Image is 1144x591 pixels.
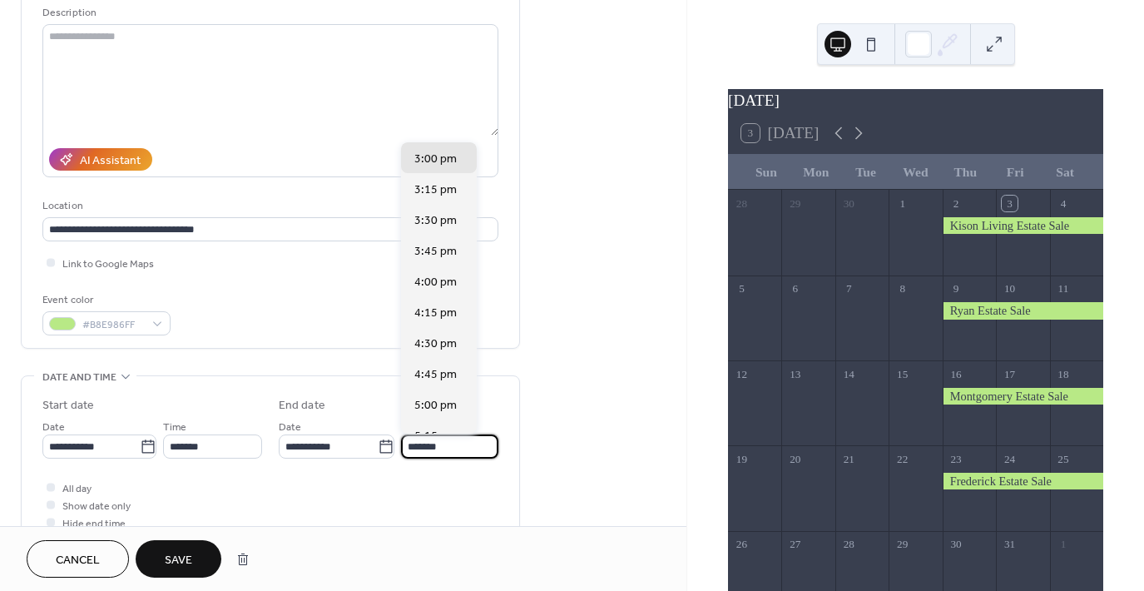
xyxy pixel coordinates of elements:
span: 4:15 pm [414,305,457,322]
div: 14 [841,366,856,381]
div: 1 [894,196,909,211]
button: Cancel [27,540,129,578]
div: 8 [894,281,909,296]
div: Wed [891,154,941,190]
span: Save [165,552,192,569]
div: 29 [894,537,909,552]
div: 30 [948,537,963,552]
div: Thu [940,154,990,190]
button: AI Assistant [49,148,152,171]
div: Ryan Estate Sale [943,302,1103,319]
div: 20 [788,452,803,467]
div: 21 [841,452,856,467]
div: 31 [1002,537,1017,552]
div: Mon [791,154,841,190]
span: Link to Google Maps [62,256,154,273]
span: Date and time [42,369,116,386]
span: #B8E986FF [82,316,144,334]
span: Cancel [56,552,100,569]
span: Show date only [62,498,131,515]
div: 25 [1056,452,1071,467]
div: Kison Living Estate Sale [943,217,1103,234]
span: 3:00 pm [414,151,457,168]
span: 3:15 pm [414,181,457,199]
div: 19 [734,452,749,467]
div: 29 [788,196,803,211]
div: 11 [1056,281,1071,296]
div: 16 [948,366,963,381]
span: All day [62,480,92,498]
div: 23 [948,452,963,467]
div: 2 [948,196,963,211]
span: Hide end time [62,515,126,533]
div: 26 [734,537,749,552]
div: Frederick Estate Sale [943,473,1103,489]
div: 13 [788,366,803,381]
div: 22 [894,452,909,467]
div: Fri [990,154,1040,190]
div: 5 [734,281,749,296]
div: Event color [42,291,167,309]
div: 24 [1002,452,1017,467]
div: Sat [1040,154,1090,190]
div: Tue [841,154,891,190]
div: Location [42,197,495,215]
div: 28 [734,196,749,211]
div: Start date [42,397,94,415]
div: Description [42,4,495,22]
div: Montgomery Estate Sale [943,388,1103,405]
div: 9 [948,281,963,296]
div: [DATE] [728,89,1103,113]
span: 3:45 pm [414,243,457,261]
div: 12 [734,366,749,381]
span: 5:15 pm [414,428,457,445]
span: 4:30 pm [414,335,457,353]
button: Save [136,540,221,578]
div: Sun [741,154,791,190]
div: 7 [841,281,856,296]
span: Time [163,419,186,436]
div: 18 [1056,366,1071,381]
span: 4:00 pm [414,274,457,291]
div: 30 [841,196,856,211]
div: 17 [1002,366,1017,381]
div: 10 [1002,281,1017,296]
div: 15 [894,366,909,381]
div: End date [279,397,325,415]
span: Date [279,419,301,436]
div: AI Assistant [80,152,141,170]
div: 1 [1056,537,1071,552]
div: 27 [788,537,803,552]
div: 28 [841,537,856,552]
div: 3 [1002,196,1017,211]
span: 3:30 pm [414,212,457,230]
div: 4 [1056,196,1071,211]
span: Date [42,419,65,436]
span: 5:00 pm [414,397,457,415]
span: 4:45 pm [414,366,457,384]
div: 6 [788,281,803,296]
